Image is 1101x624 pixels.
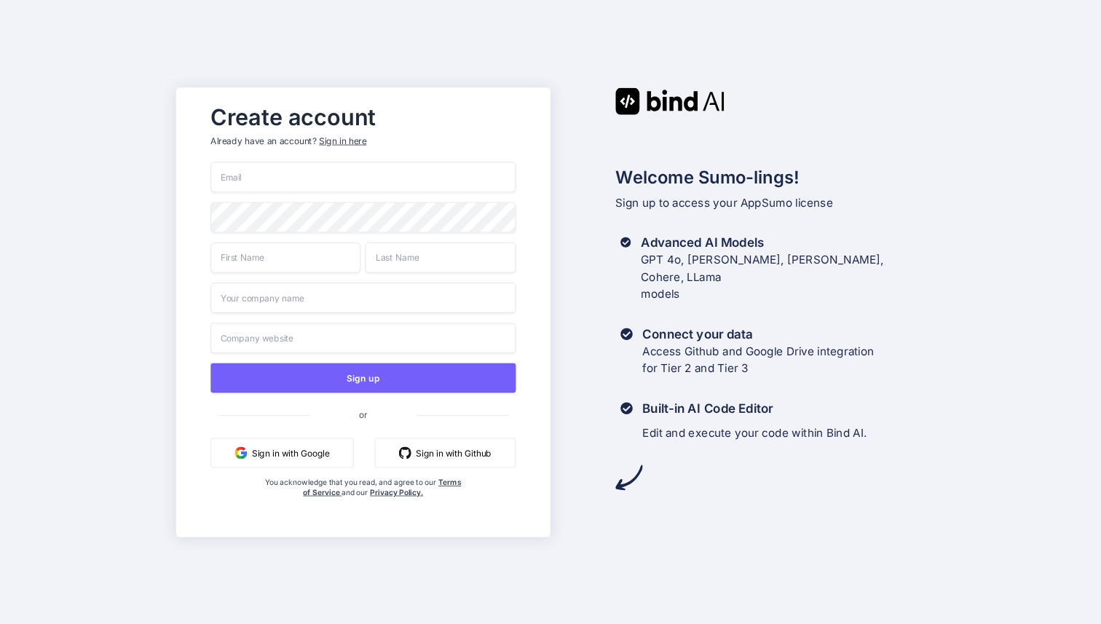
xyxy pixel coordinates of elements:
h3: Connect your data [643,325,875,342]
button: Sign in with Github [375,438,516,467]
h3: Advanced AI Models [641,234,925,251]
input: Email [211,162,516,192]
button: Sign in with Google [211,438,354,467]
h2: Create account [211,107,516,127]
img: github [399,446,411,459]
button: Sign up [211,363,516,392]
img: google [235,446,248,459]
img: arrow [615,464,642,491]
p: Already have an account? [211,135,516,147]
img: Bind AI logo [615,87,725,114]
span: or [309,398,417,429]
h2: Welcome Sumo-lings! [615,164,925,190]
p: Access Github and Google Drive integration for Tier 2 and Tier 3 [643,342,875,377]
input: Your company name [211,283,516,313]
input: Last Name [366,242,516,272]
p: GPT 4o, [PERSON_NAME], [PERSON_NAME], Cohere, LLama models [641,250,925,302]
p: Sign up to access your AppSumo license [615,194,925,211]
a: Privacy Policy. [370,487,423,497]
p: Edit and execute your code within Bind AI. [643,424,867,441]
a: Terms of Service [304,477,462,496]
input: First Name [211,242,361,272]
input: Company website [211,323,516,353]
div: Sign in here [319,135,366,147]
h3: Built-in AI Code Editor [643,399,867,416]
div: You acknowledge that you read, and agree to our and our [261,477,465,526]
